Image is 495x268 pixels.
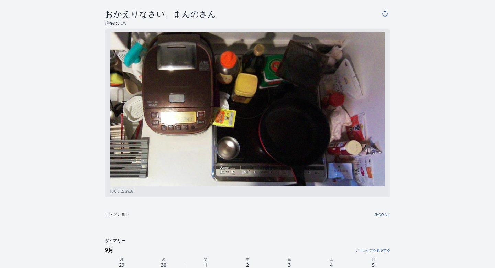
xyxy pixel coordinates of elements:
p: 金 [268,256,310,262]
p: 木 [227,256,268,262]
h2: コレクション [101,211,245,217]
p: 水 [185,256,227,262]
p: 日 [352,256,394,262]
h4: おかえりなさい、まんのさん [105,8,379,19]
p: 火 [143,256,185,262]
div: Show all [245,211,390,219]
h2: ダイアリー [101,238,394,244]
h3: 9月 [105,245,394,256]
p: 月 [101,256,143,262]
p: 土 [310,256,352,262]
a: アーカイブを表示する [292,244,390,253]
span: [DATE] 22:29:38 [110,189,133,194]
img: 20250928222938.jpeg [110,32,384,186]
h2: 現在のView [101,21,394,27]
